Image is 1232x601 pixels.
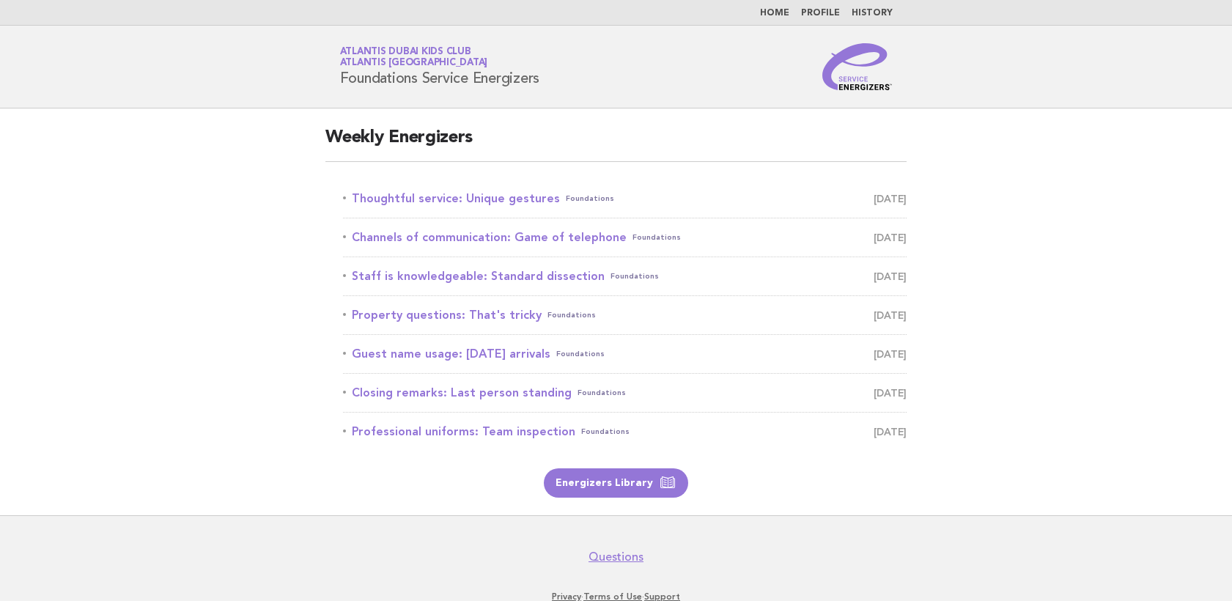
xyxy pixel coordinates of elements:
[544,468,688,498] a: Energizers Library
[325,126,907,162] h2: Weekly Energizers
[801,9,840,18] a: Profile
[578,383,626,403] span: Foundations
[874,383,907,403] span: [DATE]
[874,227,907,248] span: [DATE]
[852,9,893,18] a: History
[874,305,907,325] span: [DATE]
[343,266,907,287] a: Staff is knowledgeable: Standard dissectionFoundations [DATE]
[340,48,540,86] h1: Foundations Service Energizers
[556,344,605,364] span: Foundations
[547,305,596,325] span: Foundations
[874,421,907,442] span: [DATE]
[632,227,681,248] span: Foundations
[874,266,907,287] span: [DATE]
[343,305,907,325] a: Property questions: That's trickyFoundations [DATE]
[340,47,488,67] a: Atlantis Dubai Kids ClubAtlantis [GEOGRAPHIC_DATA]
[760,9,789,18] a: Home
[611,266,659,287] span: Foundations
[581,421,630,442] span: Foundations
[822,43,893,90] img: Service Energizers
[343,344,907,364] a: Guest name usage: [DATE] arrivalsFoundations [DATE]
[340,59,488,68] span: Atlantis [GEOGRAPHIC_DATA]
[874,344,907,364] span: [DATE]
[589,550,643,564] a: Questions
[343,227,907,248] a: Channels of communication: Game of telephoneFoundations [DATE]
[343,421,907,442] a: Professional uniforms: Team inspectionFoundations [DATE]
[343,188,907,209] a: Thoughtful service: Unique gesturesFoundations [DATE]
[343,383,907,403] a: Closing remarks: Last person standingFoundations [DATE]
[566,188,614,209] span: Foundations
[874,188,907,209] span: [DATE]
